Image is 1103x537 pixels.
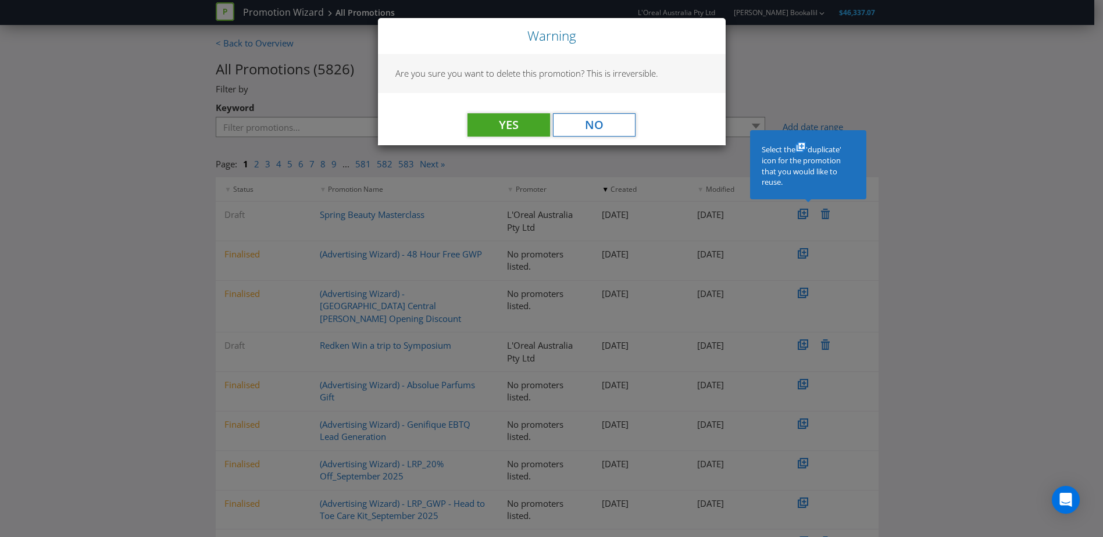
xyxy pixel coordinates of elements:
[467,113,550,137] button: Yes
[378,18,726,54] div: Close
[378,54,726,92] div: Are you sure you want to delete this promotion? This is irreversible.
[762,144,841,187] span: 'duplicate' icon for the promotion that you would like to reuse.
[553,113,636,137] button: No
[762,144,795,155] span: Select the
[1052,486,1080,514] div: Open Intercom Messenger
[527,27,576,45] span: Warning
